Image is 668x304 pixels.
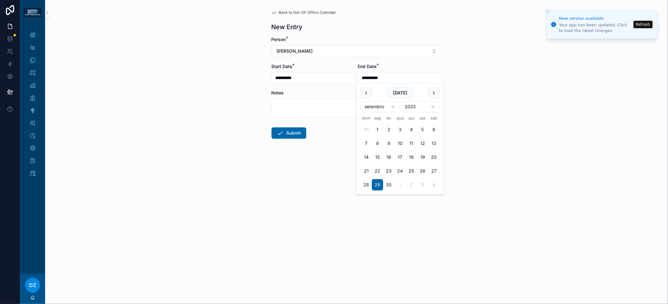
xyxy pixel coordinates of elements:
th: sábado [428,115,439,121]
button: quinta-feira, 2 de outubro de 2025 [406,179,417,190]
h1: New Entry [272,23,303,31]
button: segunda-feira, 29 de setembro de 2025, selected [372,179,383,190]
button: quarta-feira, 10 de setembro de 2025 [394,138,406,149]
button: domingo, 21 de setembro de 2025 [360,165,372,177]
button: quarta-feira, 17 de setembro de 2025 [394,152,406,163]
button: Today, sexta-feira, 5 de setembro de 2025 [417,124,428,135]
span: End Date [358,64,377,69]
button: sexta-feira, 19 de setembro de 2025 [417,152,428,163]
button: quinta-feira, 11 de setembro de 2025 [406,138,417,149]
table: setembro 2025 [360,115,439,190]
button: sábado, 13 de setembro de 2025 [428,138,439,149]
span: [PERSON_NAME] [277,48,313,54]
button: terça-feira, 23 de setembro de 2025 [383,165,394,177]
th: segunda-feira [372,115,383,121]
button: segunda-feira, 1 de setembro de 2025 [372,124,383,135]
button: Select Button [272,45,442,57]
span: Back to Out-Of-Office Calendar [279,10,336,15]
span: Notes [272,90,284,95]
button: terça-feira, 2 de setembro de 2025 [383,124,394,135]
div: New version available [559,15,632,22]
th: quinta-feira [406,115,417,121]
button: quinta-feira, 25 de setembro de 2025 [406,165,417,177]
img: App logo [24,8,41,17]
button: Refresh [634,21,653,28]
div: Your app has been updated. Click to load the latest changes [559,22,632,34]
button: Close toast [545,8,551,14]
span: Person [272,37,286,42]
span: DZ [29,281,36,289]
button: segunda-feira, 22 de setembro de 2025 [372,165,383,177]
th: terça-feira [383,115,394,121]
button: Submit [272,127,306,139]
button: terça-feira, 9 de setembro de 2025 [383,138,394,149]
button: sexta-feira, 26 de setembro de 2025 [417,165,428,177]
button: terça-feira, 30 de setembro de 2025 [383,179,394,190]
button: sexta-feira, 12 de setembro de 2025 [417,138,428,149]
div: scrollable content [20,25,45,187]
button: quarta-feira, 24 de setembro de 2025 [394,165,406,177]
span: Start Date [272,64,293,69]
button: quinta-feira, 18 de setembro de 2025 [406,152,417,163]
th: quarta-feira [394,115,406,121]
button: sexta-feira, 3 de outubro de 2025 [417,179,428,190]
button: domingo, 28 de setembro de 2025 [360,179,372,190]
button: segunda-feira, 15 de setembro de 2025 [372,152,383,163]
button: [DATE] [388,87,412,99]
button: sábado, 6 de setembro de 2025 [428,124,439,135]
button: domingo, 14 de setembro de 2025 [360,152,372,163]
button: sábado, 4 de outubro de 2025 [428,179,439,190]
button: sábado, 27 de setembro de 2025 [428,165,439,177]
th: sexta-feira [417,115,428,121]
button: quarta-feira, 1 de outubro de 2025 [394,179,406,190]
button: quarta-feira, 3 de setembro de 2025 [394,124,406,135]
th: domingo [360,115,372,121]
button: domingo, 31 de agosto de 2025 [360,124,372,135]
button: domingo, 7 de setembro de 2025 [360,138,372,149]
button: sábado, 20 de setembro de 2025 [428,152,439,163]
button: segunda-feira, 8 de setembro de 2025 [372,138,383,149]
a: Back to Out-Of-Office Calendar [272,10,336,15]
button: quinta-feira, 4 de setembro de 2025 [406,124,417,135]
button: terça-feira, 16 de setembro de 2025 [383,152,394,163]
